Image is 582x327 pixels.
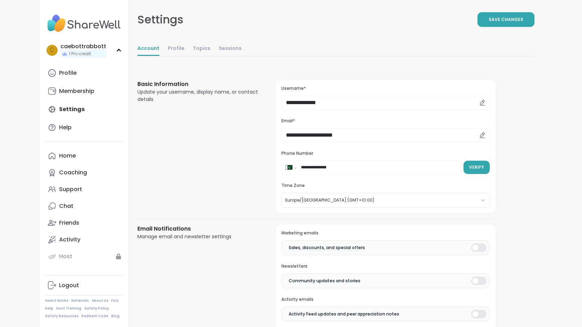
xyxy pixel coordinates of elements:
a: Profile [168,42,185,56]
a: Topics [193,42,210,56]
span: Community updates and stories [289,278,360,284]
a: FAQ [111,298,118,303]
a: Blog [111,314,120,319]
span: c [50,46,54,55]
h3: Basic Information [137,80,259,88]
a: Redeem Code [81,314,108,319]
a: Safety Policy [84,306,109,311]
a: Membership [45,83,123,100]
img: ShareWell Nav Logo [45,11,123,36]
a: Host [45,248,123,265]
a: Help [45,119,123,136]
span: Activity Feed updates and peer appreciation notes [289,311,399,317]
span: Sales, discounts, and special offers [289,245,365,251]
div: Home [59,152,76,160]
div: caebottrabbott [60,43,106,50]
div: Coaching [59,169,87,176]
a: How It Works [45,298,69,303]
div: Activity [59,236,80,244]
a: Help [45,306,53,311]
button: Verify [464,161,490,174]
a: Logout [45,277,123,294]
span: 1 Pro credit [69,51,91,57]
a: Referrals [71,298,89,303]
div: Membership [59,87,94,95]
a: Activity [45,231,123,248]
div: Support [59,186,82,193]
a: About Us [92,298,108,303]
div: Chat [59,202,73,210]
h3: Time Zone [281,183,489,189]
div: Settings [137,11,184,28]
a: Host Training [56,306,81,311]
div: Manage email and newsletter settings [137,233,259,240]
div: Update your username, display name, or contact details [137,88,259,103]
a: Home [45,147,123,164]
div: Help [59,124,72,131]
h3: Newsletters [281,263,489,269]
button: Save Changes [477,12,534,27]
a: Sessions [219,42,242,56]
div: Friends [59,219,79,227]
h3: Phone Number [281,151,489,157]
a: Coaching [45,164,123,181]
a: Safety Resources [45,314,79,319]
a: Friends [45,215,123,231]
h3: Email* [281,118,489,124]
h3: Activity emails [281,297,489,303]
a: Profile [45,65,123,81]
h3: Marketing emails [281,230,489,236]
h3: Username* [281,86,489,92]
a: Account [137,42,159,56]
a: Chat [45,198,123,215]
span: Save Changes [489,16,523,23]
div: Logout [59,282,79,289]
h3: Email Notifications [137,225,259,233]
a: Support [45,181,123,198]
div: Host [59,253,72,260]
span: Verify [469,164,484,170]
div: Profile [59,69,77,77]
